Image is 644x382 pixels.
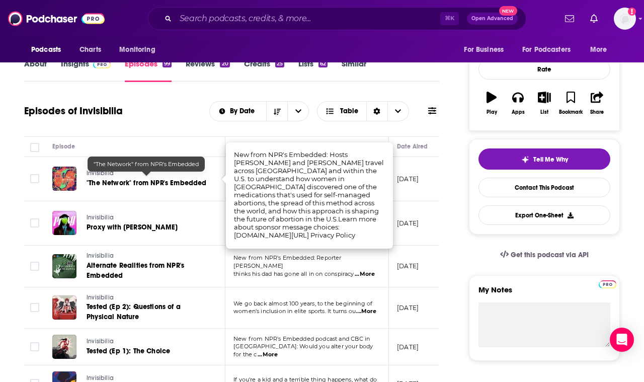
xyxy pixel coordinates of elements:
[478,285,610,302] label: My Notes
[30,218,39,227] span: Toggle select row
[186,59,229,82] a: Reviews20
[614,8,636,30] img: User Profile
[590,109,604,115] div: Share
[397,175,419,183] p: [DATE]
[87,346,206,356] a: Tested (Ep 1): The Choice
[499,6,517,16] span: New
[340,108,358,115] span: Table
[112,40,168,59] button: open menu
[614,8,636,30] button: Show profile menu
[355,270,375,278] span: ...More
[210,108,267,115] button: open menu
[30,174,39,183] span: Toggle select row
[467,13,518,25] button: Open AdvancedNew
[125,59,172,82] a: Episodes99
[342,59,366,82] a: Similar
[356,308,376,316] span: ...More
[87,178,207,188] a: "The Network" from NPR's Embedded
[220,60,229,67] div: 20
[31,43,61,57] span: Podcasts
[230,108,258,115] span: By Date
[505,85,531,121] button: Apps
[440,12,459,25] span: ⌘ K
[397,140,428,152] div: Date Aired
[397,262,419,270] p: [DATE]
[599,279,616,288] a: Pro website
[24,59,47,82] a: About
[73,40,107,59] a: Charts
[87,261,184,280] span: Alternate Realities from NPR's Embedded
[478,59,610,80] div: Rate
[266,102,287,121] button: Sort Direction
[233,270,354,277] span: thinks his dad has gone all in on conspiracy
[87,179,207,187] span: "The Network" from NPR's Embedded
[87,252,114,259] span: Invisibilia
[298,59,328,82] a: Lists62
[317,101,409,121] button: Choose View
[87,294,114,301] span: Invisibilia
[287,102,308,121] button: open menu
[318,60,328,67] div: 62
[87,338,114,345] span: Invisibilia
[478,178,610,197] a: Contact This Podcast
[610,328,634,352] div: Open Intercom Messenger
[87,169,207,178] a: Invisibilia
[561,10,578,27] a: Show notifications dropdown
[511,251,589,259] span: Get this podcast via API
[614,8,636,30] span: Logged in as maggielindenberg
[87,222,206,233] a: Proxy with [PERSON_NAME]
[233,254,342,269] span: New from NPR's Embedded: Reporter [PERSON_NAME]
[478,148,610,170] button: tell me why sparkleTell Me Why
[233,140,266,152] div: Description
[87,374,114,381] span: Invisibilia
[87,170,114,177] span: Invisibilia
[487,109,497,115] div: Play
[163,60,172,67] div: 99
[87,261,207,281] a: Alternate Realities from NPR's Embedded
[24,40,74,59] button: open menu
[87,302,181,321] span: Tested (Ep 2): Questions of a Physical Nature
[628,8,636,16] svg: Add a profile image
[586,10,602,27] a: Show notifications dropdown
[559,109,583,115] div: Bookmark
[87,293,207,302] a: Invisibilia
[397,343,419,351] p: [DATE]
[244,59,284,82] a: Credits25
[87,252,207,261] a: Invisibilia
[516,40,585,59] button: open menu
[521,156,529,164] img: tell me why sparkle
[24,105,123,117] h1: Episodes of Invisibilia
[30,342,39,351] span: Toggle select row
[590,43,607,57] span: More
[584,85,610,121] button: Share
[233,308,356,315] span: women's inclusion in elite sports. It turns ou
[61,59,111,82] a: InsightsPodchaser Pro
[557,85,584,121] button: Bookmark
[234,150,384,239] span: New from NPR's Embedded: Hosts [PERSON_NAME] and [PERSON_NAME] travel across [GEOGRAPHIC_DATA] an...
[233,300,372,307] span: We go back almost 100 years, to the beginning of
[531,85,557,121] button: List
[599,280,616,288] img: Podchaser Pro
[209,101,309,121] h2: Choose List sort
[87,214,114,221] span: Invisibilia
[8,9,105,28] img: Podchaser - Follow, Share and Rate Podcasts
[374,141,386,153] button: Column Actions
[522,43,571,57] span: For Podcasters
[366,102,387,121] div: Sort Direction
[30,262,39,271] span: Toggle select row
[30,303,39,312] span: Toggle select row
[87,302,207,322] a: Tested (Ep 2): Questions of a Physical Nature
[93,60,111,68] img: Podchaser Pro
[492,243,597,267] a: Get this podcast via API
[583,40,620,59] button: open menu
[119,43,155,57] span: Monitoring
[148,7,526,30] div: Search podcasts, credits, & more...
[512,109,525,115] div: Apps
[478,205,610,225] button: Export One-Sheet
[233,343,373,358] span: [GEOGRAPHIC_DATA]: Would you alter your body for the c
[87,337,206,346] a: Invisibilia
[87,223,178,232] span: Proxy with [PERSON_NAME]
[233,335,370,342] span: New from NPR's Embedded podcast and CBC in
